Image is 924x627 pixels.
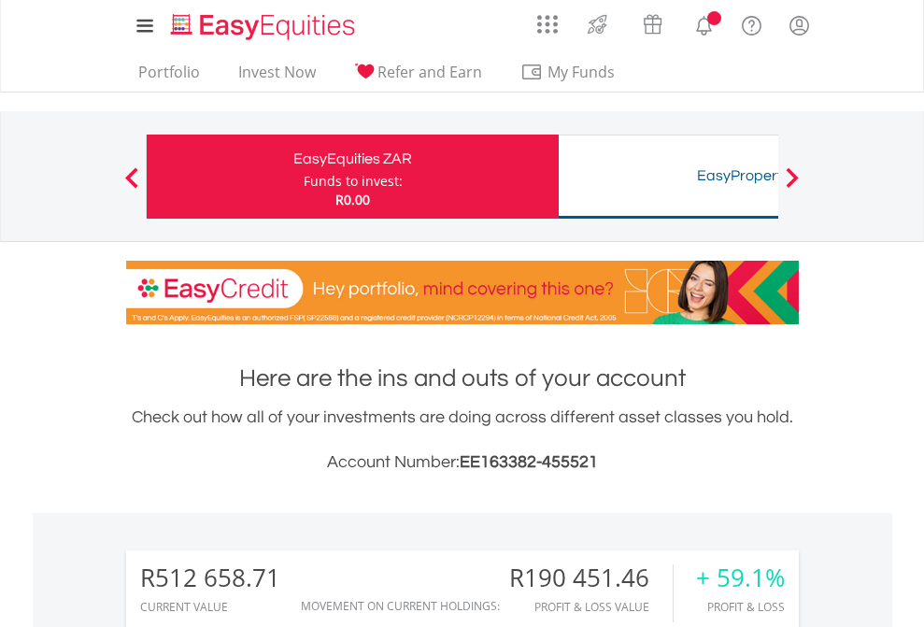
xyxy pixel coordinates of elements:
img: EasyCredit Promotion Banner [126,261,799,324]
div: Funds to invest: [304,172,403,191]
img: thrive-v2.svg [582,9,613,39]
a: Refer and Earn [347,63,490,92]
img: grid-menu-icon.svg [537,14,558,35]
a: Invest Now [231,63,323,92]
span: R0.00 [335,191,370,208]
a: FAQ's and Support [728,5,775,42]
a: My Profile [775,5,823,46]
span: My Funds [520,60,643,84]
a: Vouchers [625,5,680,39]
div: CURRENT VALUE [140,601,280,613]
a: Notifications [680,5,728,42]
img: EasyEquities_Logo.png [167,11,362,42]
a: AppsGrid [525,5,570,35]
button: Previous [113,177,150,195]
div: EasyEquities ZAR [158,146,547,172]
h1: Here are the ins and outs of your account [126,362,799,395]
div: R512 658.71 [140,564,280,591]
div: + 59.1% [696,564,785,591]
div: R190 451.46 [509,564,673,591]
a: Home page [163,5,362,42]
a: Portfolio [131,63,207,92]
button: Next [774,177,811,195]
div: Check out how all of your investments are doing across different asset classes you hold. [126,405,799,476]
span: Refer and Earn [377,62,482,82]
div: Profit & Loss Value [509,601,673,613]
div: Profit & Loss [696,601,785,613]
img: vouchers-v2.svg [637,9,668,39]
div: Movement on Current Holdings: [301,600,500,612]
h3: Account Number: [126,449,799,476]
span: EE163382-455521 [460,453,598,471]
